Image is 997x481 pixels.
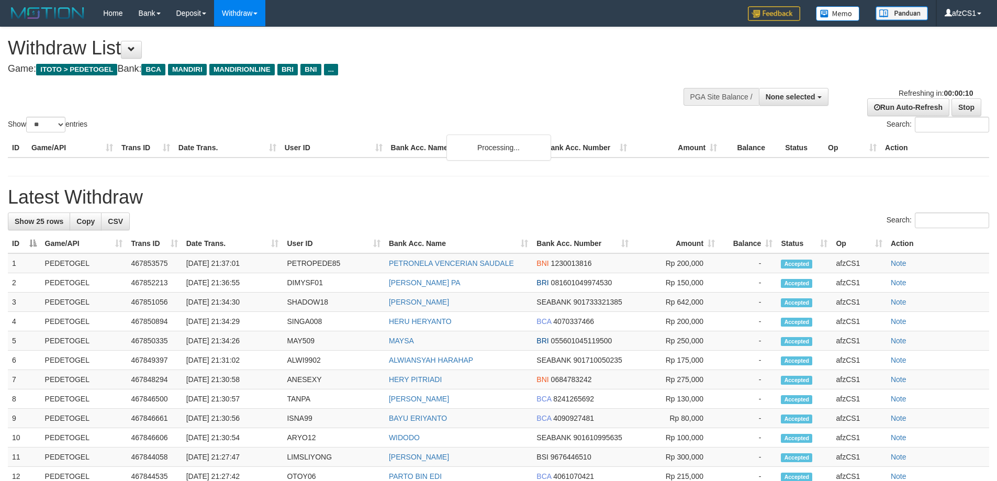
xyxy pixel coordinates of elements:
span: Copy 901733321385 to clipboard [573,298,622,306]
td: ALWI9902 [283,351,384,370]
span: Copy 4061070421 to clipboard [553,472,594,480]
span: Copy 0684783242 to clipboard [551,375,592,384]
label: Search: [887,117,989,132]
th: ID: activate to sort column descending [8,234,41,253]
td: LIMSLIYONG [283,448,384,467]
th: User ID: activate to sort column ascending [283,234,384,253]
div: PGA Site Balance / [684,88,759,106]
th: Action [887,234,989,253]
span: Accepted [781,337,812,346]
span: ... [324,64,338,75]
img: Feedback.jpg [748,6,800,21]
span: MANDIRIONLINE [209,64,275,75]
td: - [719,331,777,351]
span: BRI [536,337,548,345]
td: Rp 200,000 [633,253,719,273]
th: Bank Acc. Number [541,138,631,158]
a: Show 25 rows [8,212,70,230]
span: Refreshing in: [899,89,973,97]
a: Note [891,337,906,345]
a: Note [891,472,906,480]
img: Button%20Memo.svg [816,6,860,21]
td: 11 [8,448,41,467]
h1: Withdraw List [8,38,654,59]
span: Accepted [781,415,812,423]
span: Copy 055601045119500 to clipboard [551,337,612,345]
th: Game/API [27,138,117,158]
td: afzCS1 [832,448,886,467]
span: Copy [76,217,95,226]
a: Run Auto-Refresh [867,98,949,116]
th: User ID [281,138,387,158]
span: Accepted [781,376,812,385]
a: Note [891,433,906,442]
span: BRI [536,278,548,287]
td: 2 [8,273,41,293]
td: - [719,409,777,428]
td: [DATE] 21:34:26 [182,331,283,351]
span: BCA [536,414,551,422]
td: [DATE] 21:34:29 [182,312,283,331]
td: PEDETOGEL [41,331,127,351]
span: Copy 081601049974530 to clipboard [551,278,612,287]
td: 1 [8,253,41,273]
td: afzCS1 [832,370,886,389]
span: SEABANK [536,433,571,442]
td: [DATE] 21:36:55 [182,273,283,293]
span: Accepted [781,318,812,327]
input: Search: [915,212,989,228]
td: 7 [8,370,41,389]
a: Copy [70,212,102,230]
td: PEDETOGEL [41,293,127,312]
span: Show 25 rows [15,217,63,226]
a: Note [891,414,906,422]
a: [PERSON_NAME] PA [389,278,461,287]
span: BNI [536,375,548,384]
span: Copy 9676446510 to clipboard [551,453,591,461]
td: ARYO12 [283,428,384,448]
th: Balance [721,138,781,158]
td: 467849397 [127,351,182,370]
td: 9 [8,409,41,428]
td: Rp 300,000 [633,448,719,467]
td: [DATE] 21:30:54 [182,428,283,448]
td: [DATE] 21:34:30 [182,293,283,312]
td: afzCS1 [832,389,886,409]
th: Amount: activate to sort column ascending [633,234,719,253]
td: DIMYSF01 [283,273,384,293]
span: ITOTO > PEDETOGEL [36,64,117,75]
td: [DATE] 21:27:47 [182,448,283,467]
td: - [719,370,777,389]
span: Copy 901710050235 to clipboard [573,356,622,364]
td: PEDETOGEL [41,389,127,409]
span: BRI [277,64,298,75]
strong: 00:00:10 [944,89,973,97]
span: SEABANK [536,298,571,306]
span: Copy 8241265692 to clipboard [553,395,594,403]
th: ID [8,138,27,158]
td: PEDETOGEL [41,428,127,448]
td: PEDETOGEL [41,312,127,331]
td: [DATE] 21:31:02 [182,351,283,370]
td: MAY509 [283,331,384,351]
td: 4 [8,312,41,331]
span: BCA [141,64,165,75]
td: 467846606 [127,428,182,448]
td: - [719,293,777,312]
td: SINGA008 [283,312,384,331]
td: PEDETOGEL [41,370,127,389]
td: Rp 150,000 [633,273,719,293]
a: [PERSON_NAME] [389,395,449,403]
th: Op: activate to sort column ascending [832,234,886,253]
td: - [719,428,777,448]
td: 467850894 [127,312,182,331]
span: Accepted [781,453,812,462]
td: TANPA [283,389,384,409]
td: Rp 275,000 [633,370,719,389]
a: Note [891,317,906,326]
td: [DATE] 21:30:56 [182,409,283,428]
span: Accepted [781,298,812,307]
a: Note [891,375,906,384]
h4: Game: Bank: [8,64,654,74]
td: PEDETOGEL [41,253,127,273]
